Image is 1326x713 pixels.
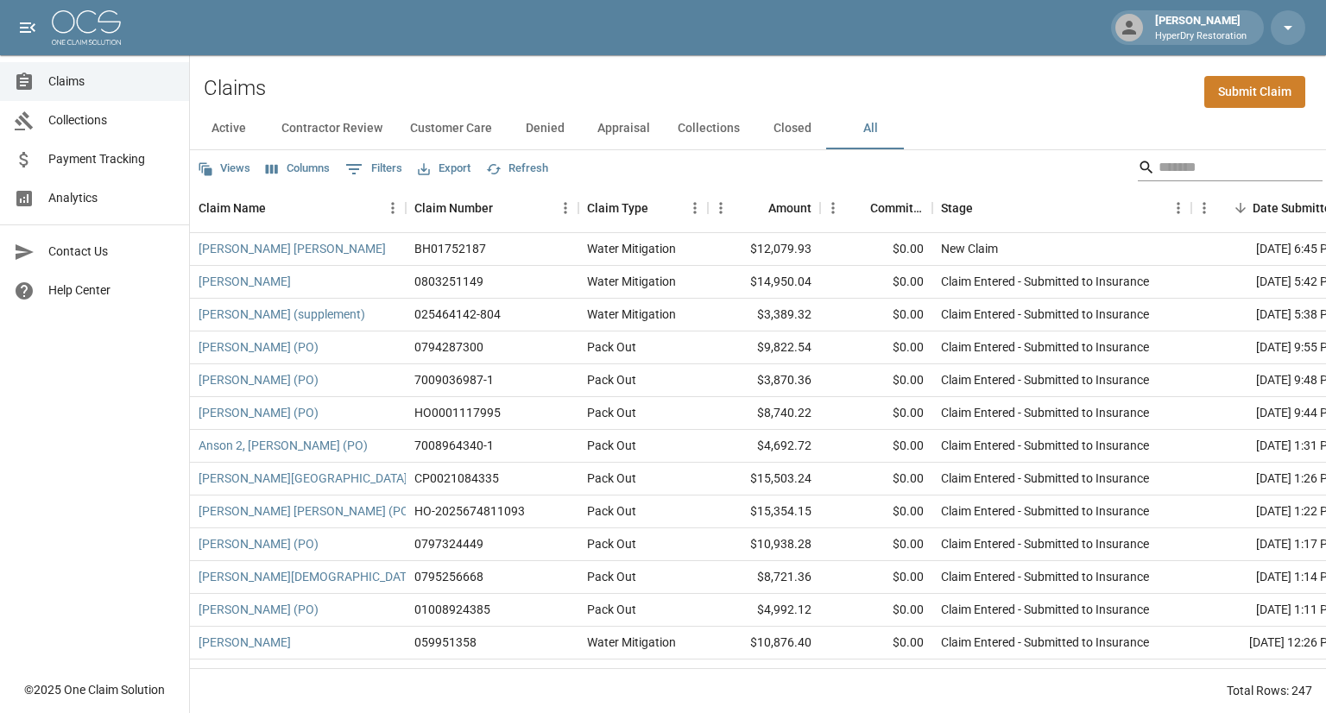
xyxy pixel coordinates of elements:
div: Committed Amount [820,184,932,232]
button: Active [190,108,268,149]
div: Pack Out [587,338,636,356]
div: Committed Amount [870,184,924,232]
div: Pack Out [587,535,636,552]
div: $0.00 [820,561,932,594]
div: 025464142-804 [414,306,501,323]
a: [PERSON_NAME] [PERSON_NAME] [199,240,386,257]
div: Water Mitigation [587,273,676,290]
span: Contact Us [48,243,175,261]
div: $15,354.15 [708,495,820,528]
a: [PERSON_NAME][DEMOGRAPHIC_DATA] (PO) [199,568,445,585]
div: $9,822.54 [708,331,820,364]
div: $0.00 [820,430,932,463]
div: $8,721.36 [708,561,820,594]
span: Help Center [48,281,175,300]
button: Sort [648,196,672,220]
a: [PERSON_NAME] (PO) [199,535,319,552]
button: Refresh [482,155,552,182]
div: Stage [941,184,973,232]
div: 7008964340-1 [414,437,494,454]
span: Collections [48,111,175,129]
div: Claim Entered - Submitted to Insurance [941,601,1149,618]
div: Total Rows: 247 [1227,682,1312,699]
div: New Claim [941,240,998,257]
div: Claim Entered - Submitted to Insurance [941,437,1149,454]
div: Claim Number [414,184,493,232]
div: Water Mitigation [587,634,676,651]
div: $0.00 [820,528,932,561]
div: Claim Entered - Submitted to Insurance [941,306,1149,323]
div: $3,870.36 [708,364,820,397]
div: $3,389.32 [708,299,820,331]
div: Search [1138,154,1323,185]
div: $0.00 [820,627,932,659]
div: Pack Out [587,371,636,388]
button: Contractor Review [268,108,396,149]
div: Amount [708,184,820,232]
button: Sort [973,196,997,220]
button: Sort [744,196,768,220]
div: Pack Out [587,470,636,487]
span: Payment Tracking [48,150,175,168]
div: $4,992.12 [708,594,820,627]
div: $0.00 [820,495,932,528]
button: Denied [506,108,584,149]
button: Customer Care [396,108,506,149]
a: Submit Claim [1204,76,1305,108]
a: [PERSON_NAME] (PO) [199,601,319,618]
div: © 2025 One Claim Solution [24,681,165,698]
button: Menu [820,195,846,221]
div: Stage [932,184,1191,232]
span: Claims [48,73,175,91]
button: Collections [664,108,754,149]
a: [PERSON_NAME] (PO) [199,404,319,421]
img: ocs-logo-white-transparent.png [52,10,121,45]
div: $0.00 [820,659,932,692]
button: Sort [266,196,290,220]
div: [PERSON_NAME] [1148,12,1253,43]
button: Menu [682,195,708,221]
button: Sort [493,196,517,220]
div: $8,943.90 [708,659,820,692]
div: 0803251149 [414,273,483,290]
div: BH01752187 [414,240,486,257]
div: $0.00 [820,594,932,627]
div: Water Mitigation [587,306,676,323]
button: Views [193,155,255,182]
button: Menu [1165,195,1191,221]
div: HO-2025674811093 [414,502,525,520]
div: Water Mitigation [587,666,676,684]
button: open drawer [10,10,45,45]
div: Pack Out [587,437,636,454]
div: Pack Out [587,502,636,520]
div: Claim Name [199,184,266,232]
div: Claim Entered - Submitted to Insurance [941,568,1149,585]
a: [PERSON_NAME] (supplement) [199,306,365,323]
div: $0.00 [820,463,932,495]
div: $4,692.72 [708,430,820,463]
div: Claim Entered - Submitted to Insurance [941,404,1149,421]
a: [PERSON_NAME] (PO) [199,371,319,388]
h2: Claims [204,76,266,101]
div: $14,950.04 [708,266,820,299]
div: Pack Out [587,601,636,618]
button: Appraisal [584,108,664,149]
button: Sort [1228,196,1253,220]
div: Claim Entered - Submitted to Insurance [941,470,1149,487]
div: Claim Number [406,184,578,232]
div: Claim Type [578,184,708,232]
button: Menu [1191,195,1217,221]
div: 0795256668 [414,568,483,585]
div: CP0021084335 [414,470,499,487]
div: 7009036987-1 [414,371,494,388]
div: $0.00 [820,364,932,397]
div: 01008924385 [414,601,490,618]
button: Closed [754,108,831,149]
div: Claim Name [190,184,406,232]
div: $0.00 [820,233,932,266]
a: [PERSON_NAME][GEOGRAPHIC_DATA] (PO) [199,470,435,487]
div: Amount [768,184,811,232]
a: [PERSON_NAME] [199,273,291,290]
div: Claim Entered - Submitted to Insurance [941,666,1149,684]
div: Claim Entered - Submitted to Insurance [941,371,1149,388]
